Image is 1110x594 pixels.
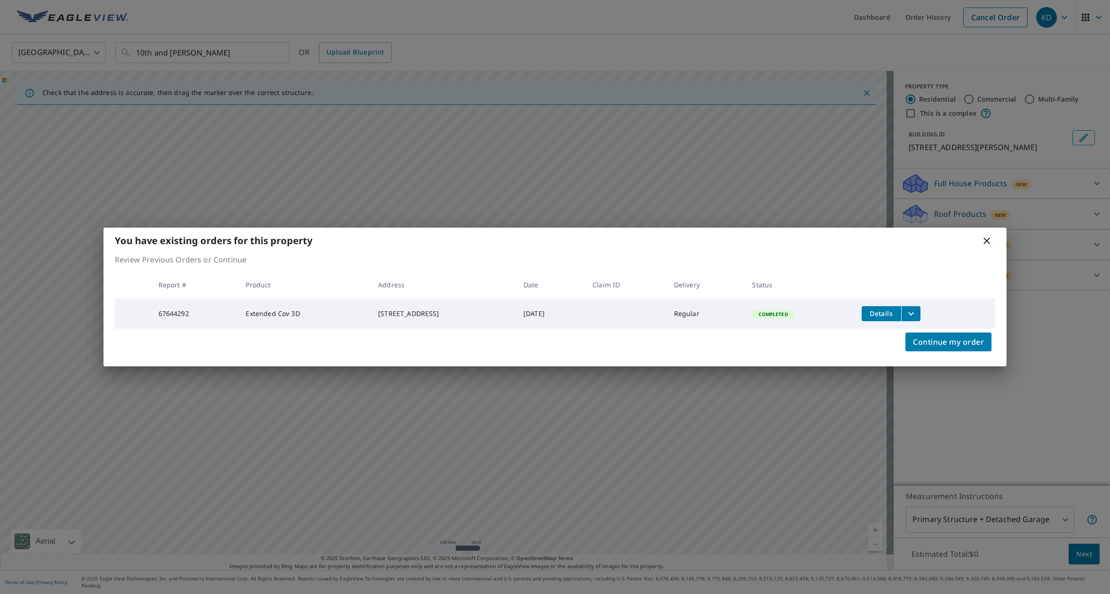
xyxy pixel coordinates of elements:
th: Report # [151,271,238,299]
th: Claim ID [585,271,666,299]
th: Address [371,271,516,299]
button: filesDropdownBtn-67644292 [901,306,920,321]
th: Product [238,271,371,299]
p: Review Previous Orders or Continue [115,254,995,265]
button: detailsBtn-67644292 [862,306,901,321]
span: Details [867,309,896,318]
button: Continue my order [905,333,991,351]
td: Regular [666,299,745,329]
td: [DATE] [516,299,585,329]
th: Status [745,271,854,299]
div: [STREET_ADDRESS] [378,309,508,318]
td: Extended Cov 3D [238,299,371,329]
span: Continue my order [913,335,984,348]
b: You have existing orders for this property [115,234,312,247]
td: 67644292 [151,299,238,329]
th: Date [516,271,585,299]
th: Delivery [666,271,745,299]
span: Completed [753,311,793,317]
